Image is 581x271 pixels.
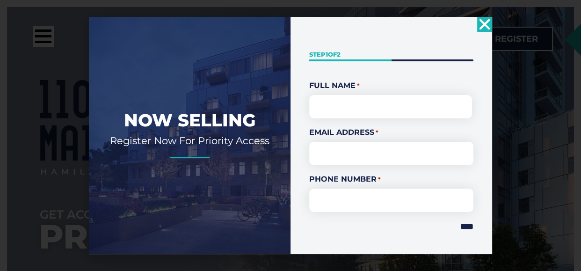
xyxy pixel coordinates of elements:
a: Close [477,17,492,32]
span: 2 [337,51,341,58]
h2: Register Now For Priority Access [103,134,276,147]
h2: Now Selling [103,109,276,132]
p: Step of [309,50,473,59]
span: 1 [326,51,328,58]
label: Email Address [309,127,473,138]
legend: Full Name [309,80,473,91]
label: Phone Number [309,174,473,185]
